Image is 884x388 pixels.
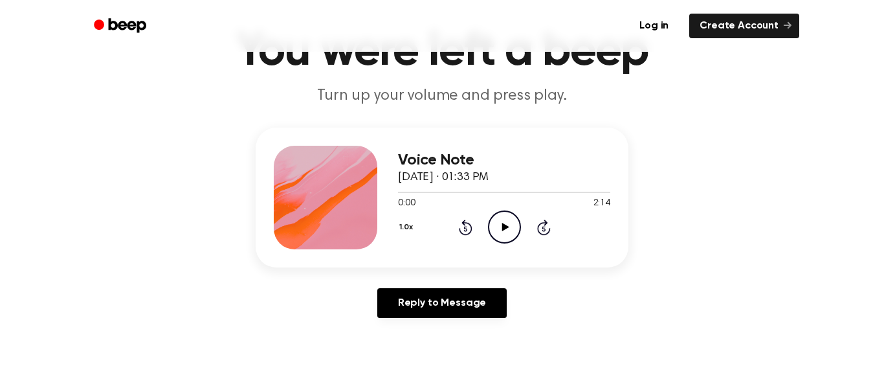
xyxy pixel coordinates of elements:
a: Create Account [689,14,799,38]
a: Log in [626,11,681,41]
span: 2:14 [593,197,610,211]
button: 1.0x [398,216,417,238]
span: 0:00 [398,197,415,211]
a: Reply to Message [377,288,507,318]
p: Turn up your volume and press play. [193,86,691,107]
span: [DATE] · 01:33 PM [398,172,489,183]
h3: Voice Note [398,152,610,169]
h1: You were left a beep [111,29,773,75]
a: Beep [85,14,158,39]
